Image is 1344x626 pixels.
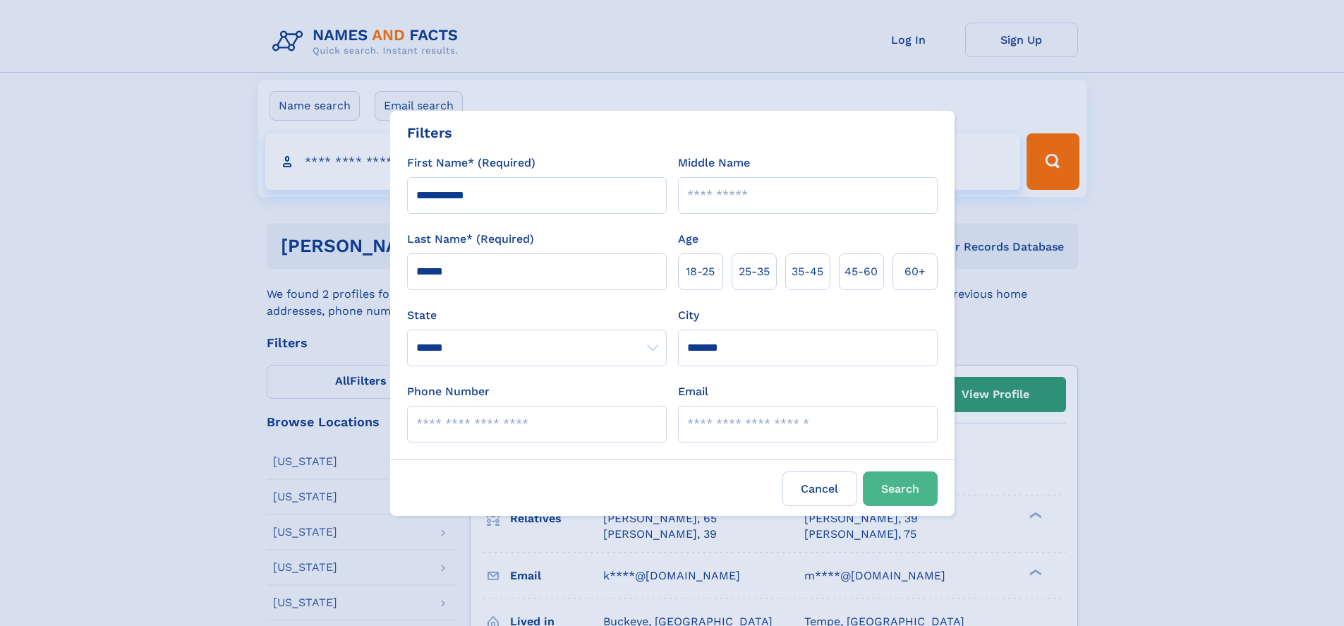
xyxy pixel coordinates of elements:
[844,263,878,280] span: 45‑60
[904,263,926,280] span: 60+
[792,263,823,280] span: 35‑45
[678,155,750,171] label: Middle Name
[686,263,715,280] span: 18‑25
[678,307,699,324] label: City
[863,471,938,506] button: Search
[739,263,770,280] span: 25‑35
[678,231,698,248] label: Age
[407,307,667,324] label: State
[678,383,708,400] label: Email
[407,122,452,143] div: Filters
[407,383,490,400] label: Phone Number
[407,231,534,248] label: Last Name* (Required)
[782,471,857,506] label: Cancel
[407,155,535,171] label: First Name* (Required)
